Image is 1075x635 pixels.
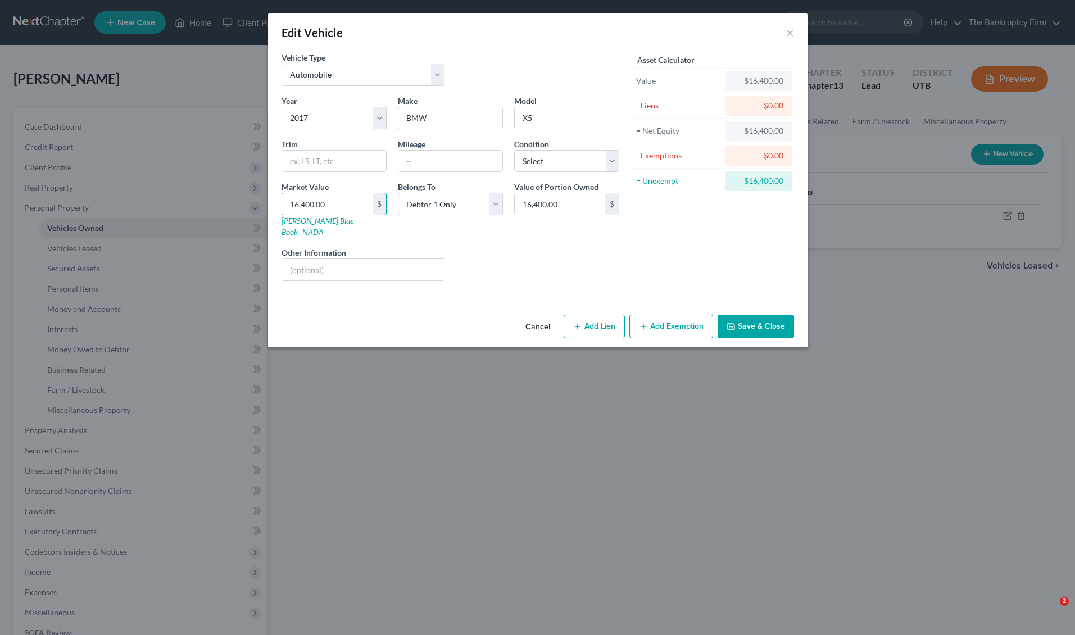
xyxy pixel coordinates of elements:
[282,259,444,280] input: (optional)
[282,138,298,150] label: Trim
[515,107,619,129] input: ex. Altima
[373,193,386,215] div: $
[514,181,598,193] label: Value of Portion Owned
[734,150,783,161] div: $0.00
[282,151,386,172] input: ex. LS, LT, etc
[282,193,373,215] input: 0.00
[398,96,418,106] span: Make
[734,175,783,187] div: $16,400.00
[637,54,695,66] label: Asset Calculator
[398,182,436,192] span: Belongs To
[636,175,721,187] div: = Unexempt
[282,52,325,63] label: Vehicle Type
[734,100,783,111] div: $0.00
[636,100,721,111] div: - Liens
[515,193,605,215] input: 0.00
[636,150,721,161] div: - Exemptions
[514,95,537,107] label: Model
[605,193,619,215] div: $
[629,315,713,338] button: Add Exemption
[398,107,502,129] input: ex. Nissan
[1037,597,1064,624] iframe: Intercom live chat
[636,75,721,87] div: Value
[282,181,329,193] label: Market Value
[282,25,343,40] div: Edit Vehicle
[734,75,783,87] div: $16,400.00
[282,216,353,237] a: [PERSON_NAME] Blue Book
[734,125,783,137] div: $16,400.00
[514,138,549,150] label: Condition
[302,227,324,237] a: NADA
[282,247,346,258] label: Other Information
[718,315,794,338] button: Save & Close
[398,138,425,150] label: Mileage
[516,316,559,338] button: Cancel
[398,151,502,172] input: --
[636,125,721,137] div: = Net Equity
[786,26,794,39] button: ×
[282,95,297,107] label: Year
[564,315,625,338] button: Add Lien
[1060,597,1069,606] span: 2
